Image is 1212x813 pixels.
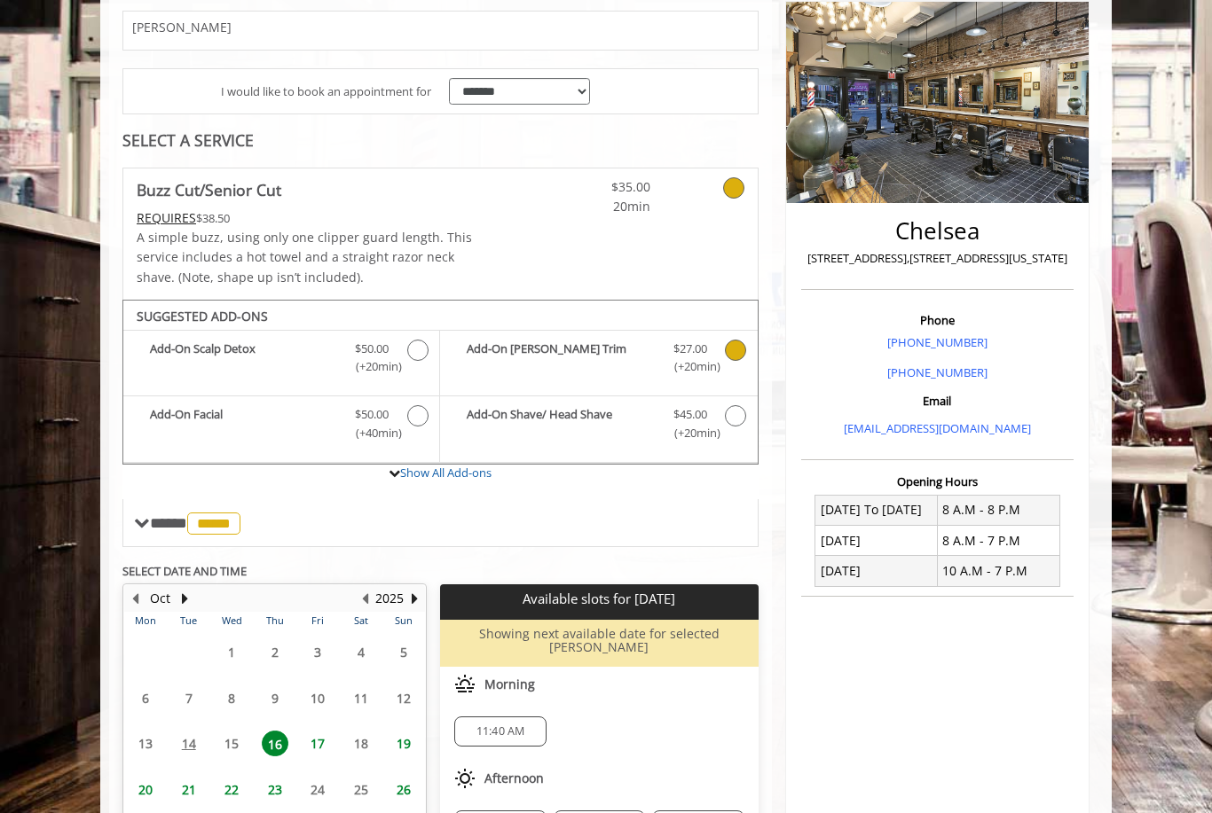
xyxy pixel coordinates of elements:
h3: Phone [806,314,1069,326]
span: 26 [390,777,417,802]
td: 8 A.M - 7 P.M [937,526,1059,556]
td: 10 A.M - 7 P.M [937,556,1059,586]
td: [DATE] [815,526,938,556]
span: 19 [390,731,417,756]
span: 11:40 AM [476,724,525,739]
span: 22 [218,777,245,802]
p: [STREET_ADDRESS],[STREET_ADDRESS][US_STATE] [806,249,1069,268]
h6: Showing next available date for selected [PERSON_NAME] [447,627,751,654]
td: Select day16 [253,721,295,767]
td: Select day19 [382,721,426,767]
span: [PERSON_NAME] [132,20,232,34]
td: Select day26 [382,767,426,813]
button: Previous Month [128,589,142,608]
span: 21 [176,777,202,802]
th: Thu [253,612,295,629]
p: Available slots for [DATE] [447,591,751,606]
span: 17 [304,731,331,756]
img: afternoon slots [454,768,476,789]
td: [DATE] To [DATE] [815,495,938,525]
img: morning slots [454,674,476,695]
td: Select day17 [296,721,339,767]
h2: Chelsea [806,218,1069,244]
td: 8 A.M - 8 P.M [937,495,1059,525]
h3: Email [806,395,1069,407]
a: [EMAIL_ADDRESS][DOMAIN_NAME] [844,420,1031,436]
td: Select day21 [167,767,209,813]
a: [PHONE_NUMBER] [887,334,988,350]
button: 2025 [375,589,404,608]
span: 16 [262,731,288,756]
span: Afternoon [484,771,544,786]
th: Tue [167,612,209,629]
span: 23 [262,777,288,802]
div: Buzz Cut/Senior Cut Add-onS [122,300,759,465]
a: [PHONE_NUMBER] [887,364,988,380]
button: Next Month [177,589,192,608]
td: Select day23 [253,767,295,813]
th: Mon [124,612,167,629]
td: Select day20 [124,767,167,813]
b: SELECT DATE AND TIME [122,563,247,579]
td: Select day22 [210,767,253,813]
div: SELECT A SERVICE [122,132,759,149]
th: Sat [339,612,382,629]
span: 20 [132,777,159,802]
button: Next Year [407,589,421,608]
button: Previous Year [358,589,372,608]
button: Oct [150,589,170,608]
h3: Opening Hours [801,475,1074,488]
span: Morning [484,677,535,692]
td: [DATE] [815,556,938,586]
div: 11:40 AM [454,716,546,747]
b: SUGGESTED ADD-ONS [137,308,268,324]
th: Sun [382,612,426,629]
th: Fri [296,612,339,629]
th: Wed [210,612,253,629]
a: Show All Add-ons [400,465,492,481]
